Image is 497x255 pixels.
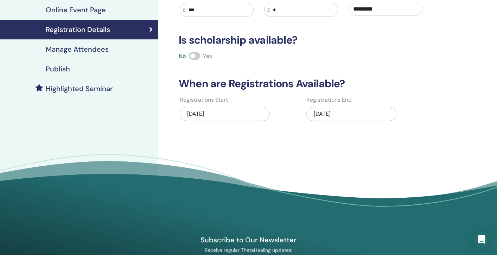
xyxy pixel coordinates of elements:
[167,235,330,244] h4: Subscribe to Our Newsletter
[180,96,228,104] label: Registrations Start
[174,77,428,90] h3: When are Registrations Available?
[473,231,490,248] div: Open Intercom Messenger
[183,6,186,14] span: £
[306,96,352,104] label: Registrations End
[174,34,428,46] h3: Is scholarship available?
[306,107,396,121] div: [DATE]
[46,6,106,14] h4: Online Event Page
[179,52,186,60] span: No
[203,52,212,60] span: Yes
[167,247,330,253] p: Receive regular ThetaHealing updates!
[46,65,70,73] h4: Publish
[46,25,110,34] h4: Registration Details
[180,107,270,121] div: [DATE]
[267,6,270,14] span: £
[46,45,109,53] h4: Manage Attendees
[46,84,113,93] h4: Highlighted Seminar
